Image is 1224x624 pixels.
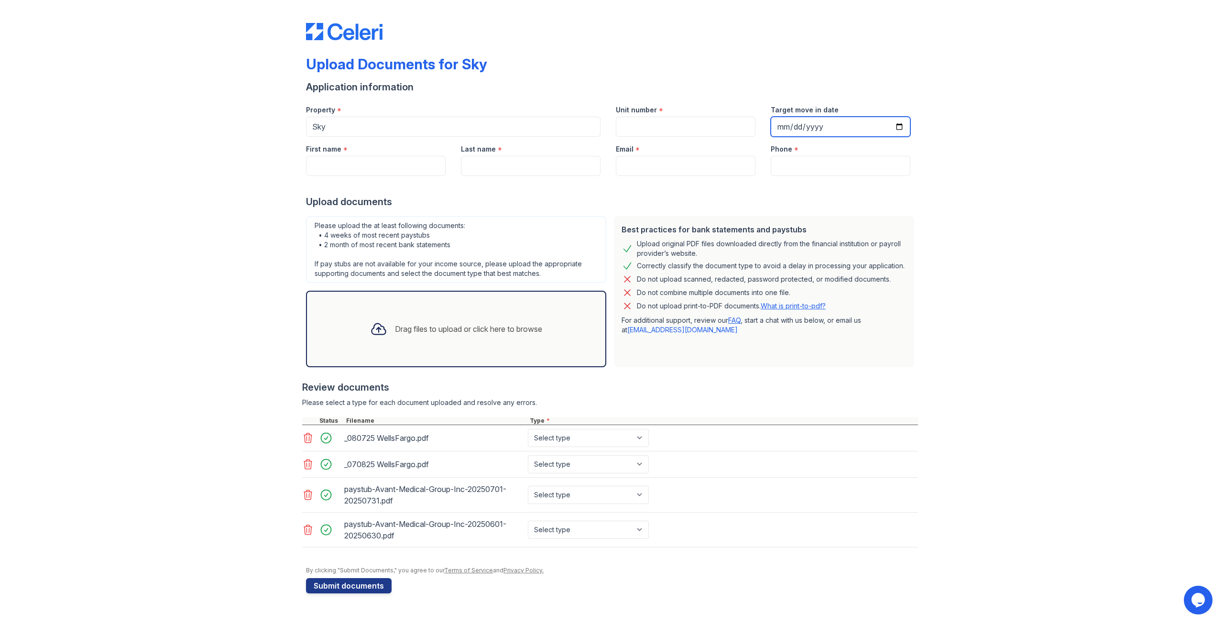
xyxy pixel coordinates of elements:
div: Upload Documents for Sky [306,55,487,73]
a: What is print-to-pdf? [761,302,826,310]
p: Do not upload print-to-PDF documents. [637,301,826,311]
a: [EMAIL_ADDRESS][DOMAIN_NAME] [627,326,738,334]
div: Upload documents [306,195,918,208]
img: CE_Logo_Blue-a8612792a0a2168367f1c8372b55b34899dd931a85d93a1a3d3e32e68fde9ad4.png [306,23,382,40]
iframe: chat widget [1184,586,1214,614]
div: Drag files to upload or click here to browse [395,323,542,335]
div: By clicking "Submit Documents," you agree to our and [306,567,918,574]
div: _070825 WellsFargo.pdf [344,457,524,472]
label: Property [306,105,335,115]
div: Best practices for bank statements and paystubs [622,224,907,235]
div: paystub-Avant-Medical-Group-Inc-20250701-20250731.pdf [344,482,524,508]
label: Last name [461,144,496,154]
div: Application information [306,80,918,94]
div: Do not upload scanned, redacted, password protected, or modified documents. [637,274,891,285]
a: FAQ [728,316,741,324]
div: paystub-Avant-Medical-Group-Inc-20250601-20250630.pdf [344,516,524,543]
div: Correctly classify the document type to avoid a delay in processing your application. [637,260,905,272]
button: Submit documents [306,578,392,593]
a: Privacy Policy. [503,567,544,574]
label: First name [306,144,341,154]
a: Terms of Service [444,567,493,574]
div: Status [317,417,344,425]
div: Upload original PDF files downloaded directly from the financial institution or payroll provider’... [637,239,907,258]
div: Review documents [302,381,918,394]
div: _080725 WellsFargo.pdf [344,430,524,446]
label: Target move in date [771,105,839,115]
p: For additional support, review our , start a chat with us below, or email us at [622,316,907,335]
div: Do not combine multiple documents into one file. [637,287,790,298]
div: Filename [344,417,528,425]
label: Unit number [616,105,657,115]
label: Phone [771,144,792,154]
label: Email [616,144,634,154]
div: Please select a type for each document uploaded and resolve any errors. [302,398,918,407]
div: Type [528,417,918,425]
div: Please upload the at least following documents: • 4 weeks of most recent paystubs • 2 month of mo... [306,216,606,283]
